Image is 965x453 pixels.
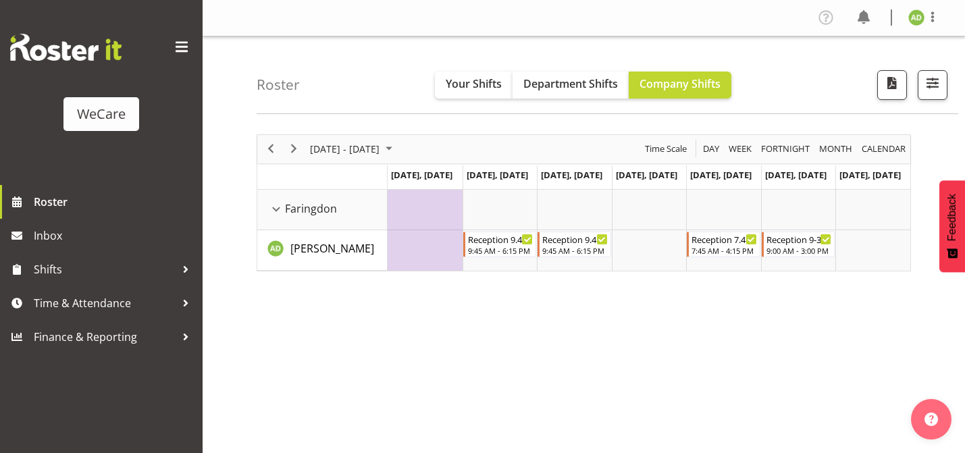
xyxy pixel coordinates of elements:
div: Reception 9.45-6.15 [468,232,533,246]
img: help-xxl-2.png [924,412,938,426]
a: [PERSON_NAME] [290,240,374,257]
span: [DATE], [DATE] [467,169,528,181]
div: 9:00 AM - 3:00 PM [766,245,832,256]
span: [DATE], [DATE] [391,169,452,181]
span: Department Shifts [523,76,618,91]
div: Aleea Devenport"s event - Reception 9.45-6.15 Begin From Wednesday, October 29, 2025 at 9:45:00 A... [538,232,611,257]
button: October 2025 [308,140,398,157]
span: Time Scale [644,140,688,157]
span: Time & Attendance [34,293,176,313]
span: [DATE] - [DATE] [309,140,381,157]
span: Finance & Reporting [34,327,176,347]
span: Your Shifts [446,76,502,91]
button: Your Shifts [435,72,513,99]
span: Company Shifts [640,76,721,91]
button: Timeline Week [727,140,754,157]
button: Time Scale [643,140,689,157]
button: Filter Shifts [918,70,947,100]
div: 9:45 AM - 6:15 PM [468,245,533,256]
div: 7:45 AM - 4:15 PM [692,245,757,256]
button: Download a PDF of the roster according to the set date range. [877,70,907,100]
button: Company Shifts [629,72,731,99]
div: Aleea Devenport"s event - Reception 7.45-4.15 Begin From Friday, October 31, 2025 at 7:45:00 AM G... [687,232,760,257]
button: Timeline Day [701,140,722,157]
div: next period [282,135,305,163]
span: [DATE], [DATE] [690,169,752,181]
span: Day [702,140,721,157]
span: [PERSON_NAME] [290,241,374,256]
span: Week [727,140,753,157]
div: Timeline Week of October 29, 2025 [257,134,911,271]
div: Reception 9-3 [766,232,832,246]
span: Faringdon [285,201,337,217]
button: Month [860,140,908,157]
button: Fortnight [759,140,812,157]
div: Aleea Devenport"s event - Reception 9-3 Begin From Saturday, November 1, 2025 at 9:00:00 AM GMT+1... [762,232,835,257]
span: Roster [34,192,196,212]
span: [DATE], [DATE] [541,169,602,181]
td: Faringdon resource [257,190,388,230]
div: Aleea Devenport"s event - Reception 9.45-6.15 Begin From Tuesday, October 28, 2025 at 9:45:00 AM ... [463,232,537,257]
span: Month [818,140,854,157]
table: Timeline Week of October 29, 2025 [388,190,910,271]
button: Feedback - Show survey [939,180,965,272]
span: calendar [860,140,907,157]
div: previous period [259,135,282,163]
span: Inbox [34,225,196,246]
button: Previous [262,140,280,157]
div: Reception 7.45-4.15 [692,232,757,246]
span: [DATE], [DATE] [765,169,827,181]
button: Department Shifts [513,72,629,99]
button: Timeline Month [817,140,855,157]
span: [DATE], [DATE] [839,169,901,181]
div: Oct 27 - Nov 02, 2025 [305,135,400,163]
span: Fortnight [760,140,811,157]
span: [DATE], [DATE] [616,169,677,181]
h4: Roster [257,77,300,92]
div: 9:45 AM - 6:15 PM [542,245,608,256]
td: Aleea Devenport resource [257,230,388,271]
span: Shifts [34,259,176,279]
span: Feedback [946,194,958,241]
img: aleea-devonport10476.jpg [908,9,924,26]
div: WeCare [77,104,126,124]
button: Next [285,140,303,157]
div: Reception 9.45-6.15 [542,232,608,246]
img: Rosterit website logo [10,34,122,61]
